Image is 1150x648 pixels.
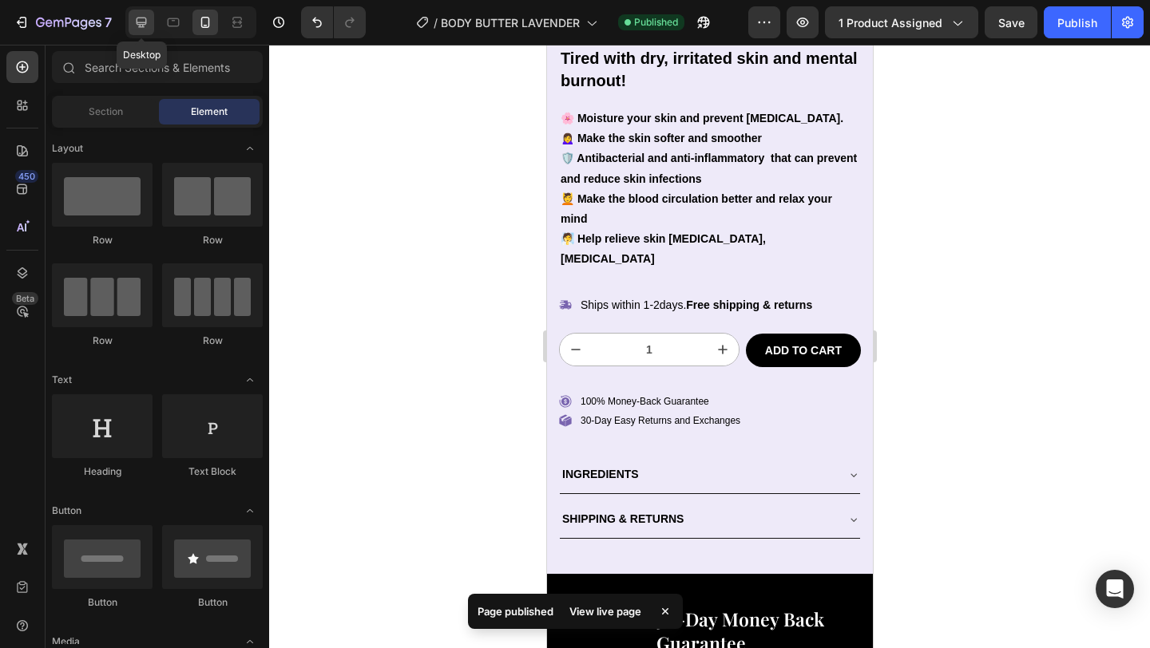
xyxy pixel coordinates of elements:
div: View live page [560,600,651,622]
span: Layout [52,141,83,156]
input: Search Sections & Elements [52,51,263,83]
span: Published [634,15,678,30]
span: Save [998,16,1025,30]
span: Section [89,105,123,119]
span: / [434,14,438,31]
div: Row [52,233,153,247]
span: Toggle open [237,367,263,393]
iframe: Design area [547,45,873,648]
span: Element [191,105,228,119]
span: 1 product assigned [839,14,942,31]
div: Publish [1057,14,1097,31]
span: Toggle open [237,136,263,161]
p: 7 [105,13,112,32]
span: Toggle open [237,498,263,524]
span: Text [52,373,72,387]
span: BODY BUTTER LAVENDER [441,14,580,31]
div: Open Intercom Messenger [1096,570,1134,608]
button: Save [985,6,1037,38]
div: Text Block [162,464,263,479]
div: Row [52,334,153,348]
p: Page published [478,603,553,619]
button: 1 product assigned [825,6,978,38]
button: Publish [1044,6,1111,38]
div: Row [162,334,263,348]
div: Undo/Redo [301,6,366,38]
button: 7 [6,6,119,38]
div: 450 [15,170,38,183]
div: Heading [52,464,153,479]
span: Button [52,504,81,518]
div: Row [162,233,263,247]
div: Button [52,595,153,610]
div: Button [162,595,263,610]
div: Beta [12,292,38,305]
h2: 30-Day Money Back Guarantee [108,561,306,612]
